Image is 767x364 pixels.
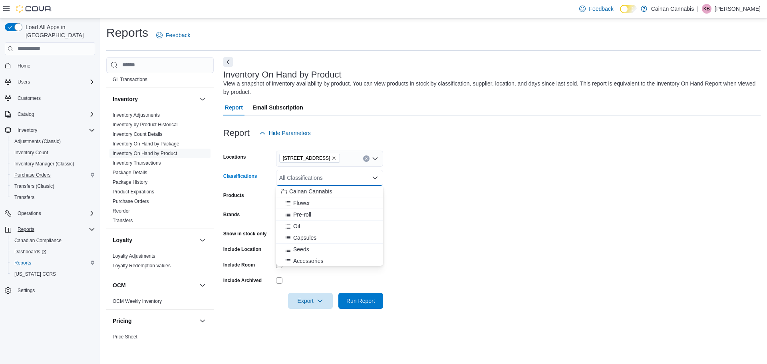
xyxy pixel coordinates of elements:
span: Inventory Count [14,149,48,156]
a: Home [14,61,34,71]
span: [STREET_ADDRESS] [283,154,330,162]
div: OCM [106,296,214,309]
a: Purchase Orders [113,199,149,204]
a: Transfers [11,193,38,202]
button: OCM [198,280,207,290]
a: Customers [14,93,44,103]
button: Hide Parameters [256,125,314,141]
button: Remove 3030A 3rd Ave from selection in this group [332,156,336,161]
span: Settings [14,285,95,295]
a: Reports [11,258,34,268]
span: Inventory On Hand by Package [113,141,179,147]
button: Cainan Cannabis [276,186,383,197]
h3: Inventory On Hand by Product [223,70,342,80]
a: Inventory Manager (Classic) [11,159,77,169]
span: Load All Apps in [GEOGRAPHIC_DATA] [22,23,95,39]
span: Cainan Cannabis [289,187,332,195]
span: Transfers [11,193,95,202]
button: Seeds [276,244,383,255]
button: Pricing [113,317,196,325]
span: Feedback [166,31,190,39]
a: Package Details [113,170,147,175]
span: Inventory Count [11,148,95,157]
span: Loyalty Adjustments [113,253,155,259]
div: Pricing [106,332,214,345]
span: Purchase Orders [14,172,51,178]
h1: Reports [106,25,148,41]
span: Product Expirations [113,189,154,195]
span: Catalog [14,109,95,119]
a: Inventory On Hand by Product [113,151,177,156]
a: Inventory Adjustments [113,112,160,118]
span: Settings [18,287,35,294]
div: Inventory [106,110,214,229]
a: Price Sheet [113,334,137,340]
span: OCM Weekly Inventory [113,298,162,304]
p: Cainan Cannabis [651,4,694,14]
a: Feedback [576,1,616,17]
button: Oil [276,221,383,232]
p: [PERSON_NAME] [715,4,761,14]
a: Reorder [113,208,130,214]
label: Show in stock only [223,231,267,237]
span: [US_STATE] CCRS [14,271,56,277]
div: Finance [106,65,214,88]
button: Loyalty [198,235,207,245]
span: Reports [14,260,31,266]
label: Brands [223,211,240,218]
button: OCM [113,281,196,289]
div: Kimberly Blake [702,4,711,14]
span: Home [18,63,30,69]
button: Inventory [14,125,40,135]
span: Inventory [14,125,95,135]
button: Next [223,57,233,67]
label: Include Room [223,262,255,268]
a: Purchase Orders [11,170,54,180]
a: [US_STATE] CCRS [11,269,59,279]
span: Users [14,77,95,87]
button: Purchase Orders [8,169,98,181]
button: Adjustments (Classic) [8,136,98,147]
h3: Pricing [113,317,131,325]
a: Loyalty Redemption Values [113,263,171,269]
a: Adjustments (Classic) [11,137,64,146]
span: Inventory [18,127,37,133]
label: Locations [223,154,246,160]
span: Inventory Count Details [113,131,163,137]
label: Include Archived [223,277,262,284]
span: Purchase Orders [11,170,95,180]
span: GL Transactions [113,76,147,83]
button: Inventory [198,94,207,104]
h3: Inventory [113,95,138,103]
button: Users [2,76,98,88]
label: Products [223,192,244,199]
span: Loyalty Redemption Values [113,263,171,269]
span: Canadian Compliance [14,237,62,244]
span: Accessories [293,257,323,265]
button: Close list of options [372,175,378,181]
span: Catalog [18,111,34,117]
span: Run Report [346,297,375,305]
span: Inventory Manager (Classic) [14,161,74,167]
div: Loyalty [106,251,214,274]
input: Dark Mode [620,5,637,13]
span: Inventory Transactions [113,160,161,166]
h3: Report [223,128,250,138]
span: Adjustments (Classic) [14,138,61,145]
button: Run Report [338,293,383,309]
img: Cova [16,5,52,13]
span: Dashboards [11,247,95,257]
div: View a snapshot of inventory availability by product. You can view products in stock by classific... [223,80,757,96]
span: Transfers (Classic) [14,183,54,189]
span: Users [18,79,30,85]
span: Home [14,61,95,71]
button: Inventory Count [8,147,98,158]
span: Reports [14,225,95,234]
button: Export [288,293,333,309]
div: Choose from the following options [276,186,383,302]
a: Inventory by Product Historical [113,122,178,127]
a: Feedback [153,27,193,43]
span: Operations [14,209,95,218]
